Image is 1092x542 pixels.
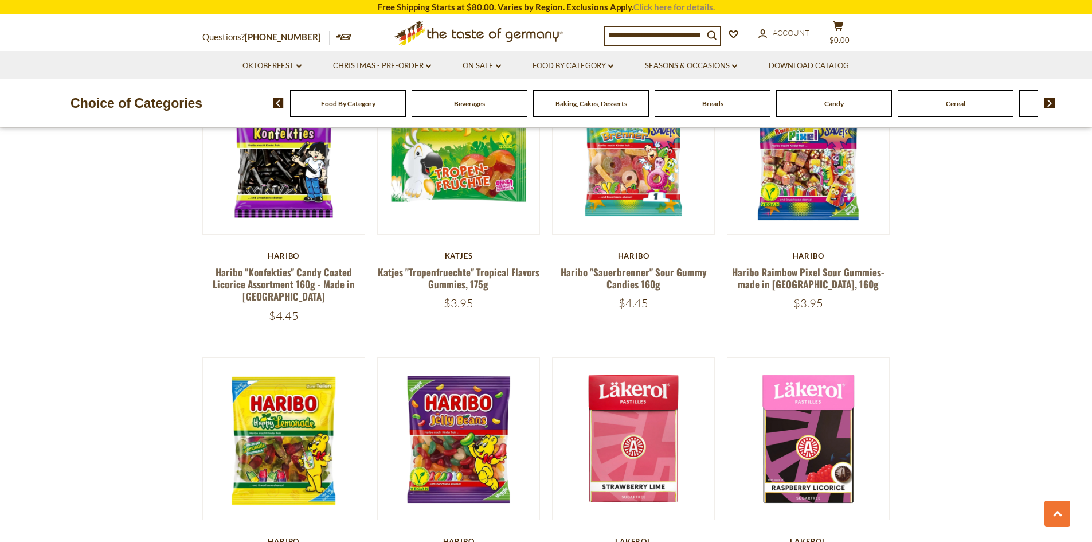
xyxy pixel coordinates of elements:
span: $4.45 [269,309,299,323]
a: On Sale [463,60,501,72]
a: [PHONE_NUMBER] [245,32,321,42]
div: Haribo [202,251,366,260]
a: Food By Category [321,99,375,108]
a: Katjes "Tropenfruechte" Tropical Flavors Gummies, 175g [378,265,539,291]
p: Questions? [202,30,330,45]
a: Cereal [946,99,965,108]
img: Lakerol Raspberry Licorice Candy Drops, Pocket Pack, 71g [727,358,890,520]
span: $4.45 [619,296,648,310]
a: Oktoberfest [242,60,302,72]
img: Haribo "Konfekties" Candy Coated Licorice Assortment 160g - Made in Germany [203,72,365,234]
img: previous arrow [273,98,284,108]
a: Download Catalog [769,60,849,72]
a: Food By Category [533,60,613,72]
div: Katjes [377,251,541,260]
span: Account [773,28,809,37]
div: Haribo [727,251,890,260]
img: Katjes "Tropenfruechte" Tropical Flavors Gummies, 175g [378,72,540,234]
img: Haribo Happy Lemonade Gummies- made in Germany, 175 g [203,358,365,520]
a: Beverages [454,99,485,108]
div: Haribo [552,251,715,260]
span: $3.95 [793,296,823,310]
a: Haribo "Konfekties" Candy Coated Licorice Assortment 160g - Made in [GEOGRAPHIC_DATA] [213,265,355,304]
a: Account [758,27,809,40]
a: Haribo "Sauerbrenner" Sour Gummy Candies 160g [561,265,707,291]
a: Baking, Cakes, Desserts [555,99,627,108]
a: Christmas - PRE-ORDER [333,60,431,72]
a: Candy [824,99,844,108]
img: Haribo "Sauerbrenner" Sour Gummy Candies 160g [553,72,715,234]
img: Lakerol Strawberry Lime Candy Drops, 71g [553,358,715,520]
a: Breads [702,99,723,108]
span: $0.00 [829,36,850,45]
span: $3.95 [444,296,473,310]
img: Haribo Jelly Beans 175 g - Made in Germany [378,358,540,520]
a: Click here for details. [633,2,715,12]
a: Seasons & Occasions [645,60,737,72]
img: next arrow [1044,98,1055,108]
button: $0.00 [821,21,856,49]
img: Haribo Raimbow Pixel Sour Gummies- made in Germany, 160g [727,72,890,234]
a: Haribo Raimbow Pixel Sour Gummies- made in [GEOGRAPHIC_DATA], 160g [732,265,884,291]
